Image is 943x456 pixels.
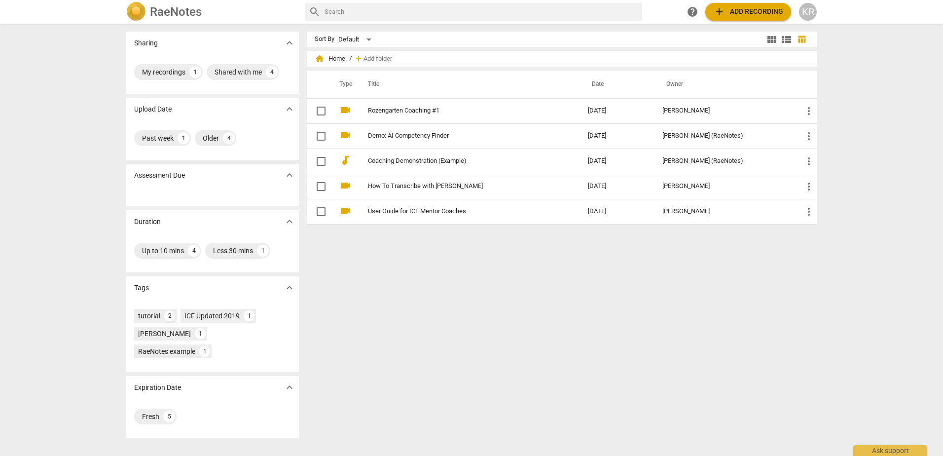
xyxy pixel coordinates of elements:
span: Add recording [713,6,783,18]
div: Default [338,32,375,47]
div: Fresh [142,412,159,421]
span: videocam [339,104,351,116]
button: Show more [282,380,297,395]
span: expand_more [284,169,295,181]
div: RaeNotes example [138,346,195,356]
span: more_vert [803,105,815,117]
div: Ask support [853,445,927,456]
span: expand_more [284,381,295,393]
button: Show more [282,168,297,183]
span: more_vert [803,181,815,192]
div: Up to 10 mins [142,246,184,256]
p: Assessment Due [134,170,185,181]
span: / [349,55,352,63]
span: expand_more [284,216,295,228]
button: Table view [794,32,809,47]
span: add [354,54,363,64]
p: Tags [134,283,149,293]
div: [PERSON_NAME] (RaeNotes) [662,132,787,140]
span: videocam [339,205,351,217]
span: table_chart [797,35,806,44]
button: Show more [282,102,297,116]
td: [DATE] [580,149,654,174]
th: Title [356,71,580,98]
div: tutorial [138,311,160,321]
p: Expiration Date [134,382,181,393]
a: How To Transcribe with [PERSON_NAME] [368,183,552,190]
a: Help [684,3,701,21]
span: videocam [339,180,351,191]
button: Show more [282,36,297,50]
div: 1 [178,132,189,144]
th: Type [331,71,356,98]
button: List view [779,32,794,47]
p: Sharing [134,38,158,48]
button: KR [799,3,817,21]
h2: RaeNotes [150,5,202,19]
div: [PERSON_NAME] [138,329,191,339]
div: Sort By [315,36,334,43]
a: LogoRaeNotes [126,2,297,22]
button: Show more [282,280,297,295]
span: expand_more [284,282,295,294]
span: home [315,54,325,64]
div: 1 [189,66,201,78]
div: Older [203,133,219,143]
div: Past week [142,133,174,143]
span: view_module [766,34,778,45]
span: more_vert [803,130,815,142]
div: [PERSON_NAME] [662,183,787,190]
div: 1 [244,310,254,321]
div: ICF Updated 2019 [184,311,240,321]
img: Logo [126,2,146,22]
span: expand_more [284,37,295,49]
td: [DATE] [580,98,654,123]
span: expand_more [284,103,295,115]
a: User Guide for ICF Mentor Coaches [368,208,552,215]
td: [DATE] [580,199,654,224]
div: 1 [199,346,210,357]
div: 4 [223,132,235,144]
button: Upload [705,3,791,21]
div: [PERSON_NAME] [662,208,787,215]
div: Shared with me [215,67,262,77]
div: My recordings [142,67,185,77]
button: Show more [282,214,297,229]
a: Demo: AI Competency Finder [368,132,552,140]
span: Add folder [363,55,392,63]
button: Tile view [764,32,779,47]
span: Home [315,54,345,64]
div: 1 [257,245,269,257]
input: Search [325,4,638,20]
span: videocam [339,129,351,141]
td: [DATE] [580,174,654,199]
div: Less 30 mins [213,246,253,256]
span: view_list [781,34,793,45]
td: [DATE] [580,123,654,149]
span: more_vert [803,155,815,167]
div: 4 [188,245,200,257]
span: audiotrack [339,154,351,166]
div: [PERSON_NAME] (RaeNotes) [662,157,787,165]
span: add [713,6,725,18]
div: [PERSON_NAME] [662,107,787,114]
div: 1 [195,328,206,339]
a: Coaching Demonstration (Example) [368,157,552,165]
th: Owner [654,71,795,98]
span: more_vert [803,206,815,218]
div: 2 [164,310,175,321]
span: search [309,6,321,18]
p: Upload Date [134,104,172,114]
th: Date [580,71,654,98]
span: help [687,6,698,18]
div: 4 [266,66,278,78]
div: 5 [163,411,175,422]
p: Duration [134,217,161,227]
a: Rozengarten Coaching #1 [368,107,552,114]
